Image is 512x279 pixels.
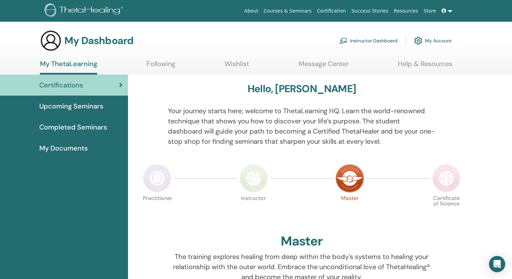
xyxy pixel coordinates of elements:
p: Your journey starts here; welcome to ThetaLearning HQ. Learn the world-renowned technique that sh... [168,106,435,146]
a: Following [147,60,175,73]
p: Master [336,196,364,224]
a: Help & Resources [398,60,452,73]
h3: Hello, [PERSON_NAME] [248,83,356,95]
a: Message Center [299,60,349,73]
p: Practitioner [143,196,171,224]
img: Certificate of Science [432,164,461,193]
span: Completed Seminars [39,122,107,132]
a: Instructor Dashboard [339,33,398,48]
span: My Documents [39,143,88,153]
a: Certification [314,5,348,17]
span: Certifications [39,80,83,90]
a: Courses & Seminars [261,5,315,17]
div: Open Intercom Messenger [489,256,505,272]
h2: Master [281,234,323,249]
a: About [241,5,261,17]
img: Master [336,164,364,193]
img: logo.png [45,3,126,19]
a: Wishlist [225,60,249,73]
span: Upcoming Seminars [39,101,103,111]
img: chalkboard-teacher.svg [339,38,347,44]
img: generic-user-icon.jpg [40,30,62,52]
h3: My Dashboard [64,35,133,47]
img: Instructor [239,164,268,193]
a: Resources [391,5,421,17]
img: Practitioner [143,164,171,193]
a: My ThetaLearning [40,60,97,75]
img: cog.svg [414,35,422,46]
a: My Account [414,33,452,48]
p: Instructor [239,196,268,224]
a: Store [421,5,439,17]
p: Certificate of Science [432,196,461,224]
a: Success Stories [349,5,391,17]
